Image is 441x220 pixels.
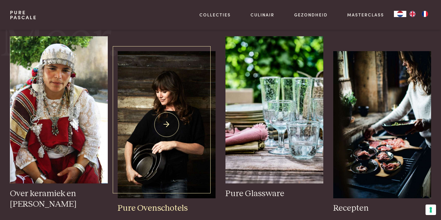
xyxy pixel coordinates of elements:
[10,188,108,210] h3: Over keramiek en [PERSON_NAME]
[118,51,216,214] a: serax-pure-pascale-naessens-B1014104sf3 Pure Ovenschotels
[118,203,216,214] h3: Pure Ovenschotels
[406,11,431,17] ul: Language list
[10,36,108,183] img: pure-pascale-naessens-Sabiha Ayari
[333,51,431,198] img: pure-pascale-naessens-Schermafbeelding 1
[225,36,323,199] a: serax-pure-pascale-naessens-pascale9790 Pure Glassware
[426,205,436,215] button: Uw voorkeuren voor toestemming voor trackingtechnologieën
[394,11,406,17] a: NL
[294,11,328,18] a: Gezondheid
[347,11,384,18] a: Masterclass
[419,11,431,17] a: FR
[333,203,431,214] h3: Recepten
[225,36,323,183] img: serax-pure-pascale-naessens-pascale9790
[118,51,216,198] img: serax-pure-pascale-naessens-B1014104sf3
[394,11,431,17] aside: Language selected: Nederlands
[394,11,406,17] div: Language
[199,11,231,18] a: Collecties
[225,188,323,199] h3: Pure Glassware
[10,10,37,20] a: PurePascale
[251,11,274,18] a: Culinair
[406,11,419,17] a: EN
[10,36,108,209] a: pure-pascale-naessens-Sabiha Ayari Over keramiek en [PERSON_NAME]
[333,51,431,214] a: pure-pascale-naessens-Schermafbeelding 1 Recepten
